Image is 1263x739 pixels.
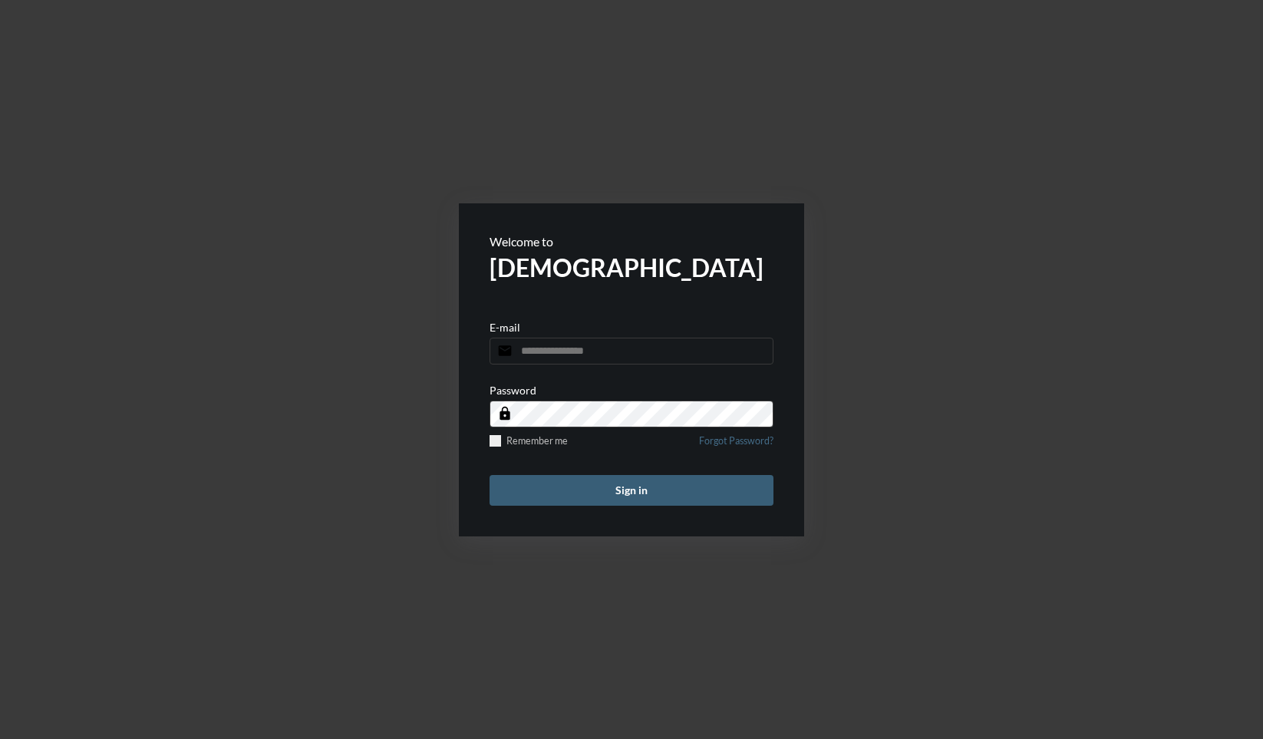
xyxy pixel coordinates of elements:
[490,252,773,282] h2: [DEMOGRAPHIC_DATA]
[490,234,773,249] p: Welcome to
[490,384,536,397] p: Password
[699,435,773,456] a: Forgot Password?
[490,321,520,334] p: E-mail
[490,475,773,506] button: Sign in
[490,435,568,447] label: Remember me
